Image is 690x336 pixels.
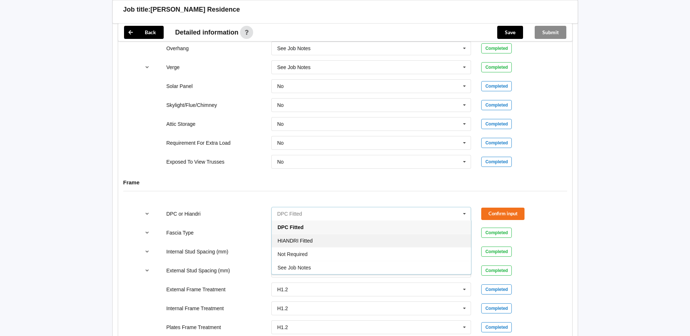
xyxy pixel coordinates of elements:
label: Overhang [166,45,188,51]
label: Internal Stud Spacing (mm) [166,249,228,255]
button: reference-toggle [140,61,154,74]
div: Completed [481,265,512,276]
label: Fascia Type [166,230,194,236]
span: HIANDRI Fitted [278,238,312,244]
h3: Job title: [123,5,151,14]
div: Completed [481,157,512,167]
div: See Job Notes [277,46,311,51]
div: H1.2 [277,287,288,292]
div: Completed [481,284,512,295]
button: Back [124,26,164,39]
div: Completed [481,43,512,53]
div: See Job Notes [277,65,311,70]
div: H1.2 [277,306,288,311]
span: DPC Fitted [278,224,304,230]
label: Attic Storage [166,121,195,127]
label: Requirement For Extra Load [166,140,231,146]
button: Confirm input [481,208,525,220]
h3: [PERSON_NAME] Residence [151,5,240,14]
div: No [277,84,284,89]
div: Completed [481,138,512,148]
label: Plates Frame Treatment [166,324,221,330]
div: H1.2 [277,325,288,330]
div: Completed [481,62,512,72]
div: Completed [481,119,512,129]
span: Detailed information [175,29,239,36]
label: Skylight/Flue/Chimney [166,102,217,108]
label: External Stud Spacing (mm) [166,268,230,273]
button: reference-toggle [140,264,154,277]
h4: Frame [123,179,567,186]
span: See Job Notes [278,265,311,271]
div: Completed [481,303,512,313]
div: No [277,140,284,145]
button: reference-toggle [140,207,154,220]
label: Exposed To View Trusses [166,159,224,165]
span: Not Required [278,251,308,257]
button: Save [497,26,523,39]
div: Completed [481,100,512,110]
div: No [277,159,284,164]
div: Completed [481,228,512,238]
label: Verge [166,64,180,70]
div: No [277,103,284,108]
label: External Frame Treatment [166,287,226,292]
button: reference-toggle [140,245,154,258]
div: No [277,121,284,127]
div: Completed [481,322,512,332]
label: Internal Frame Treatment [166,305,224,311]
div: Completed [481,247,512,257]
label: DPC or Hiandri [166,211,200,217]
div: Completed [481,81,512,91]
button: reference-toggle [140,226,154,239]
label: Solar Panel [166,83,192,89]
